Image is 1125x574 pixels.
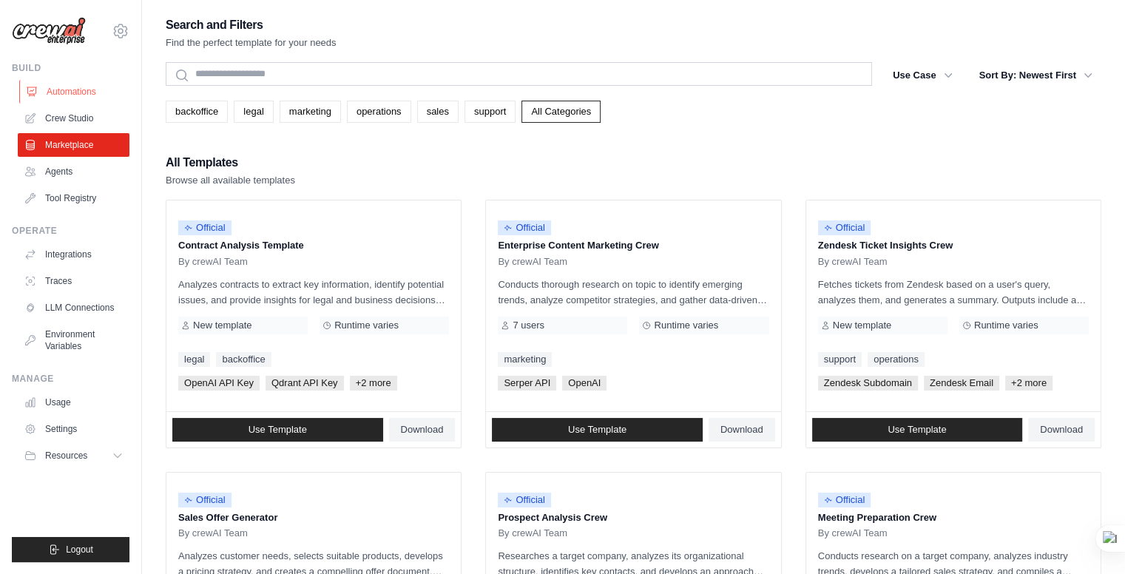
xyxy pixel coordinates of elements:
[818,220,871,235] span: Official
[178,493,232,507] span: Official
[562,376,607,391] span: OpenAI
[178,527,248,539] span: By crewAI Team
[18,186,129,210] a: Tool Registry
[266,376,344,391] span: Qdrant API Key
[12,17,86,45] img: Logo
[166,36,337,50] p: Find the perfect template for your needs
[18,133,129,157] a: Marketplace
[818,352,862,367] a: support
[818,277,1089,308] p: Fetches tickets from Zendesk based on a user's query, analyzes them, and generates a summary. Out...
[1028,418,1095,442] a: Download
[178,352,210,367] a: legal
[193,320,251,331] span: New template
[166,15,337,36] h2: Search and Filters
[166,152,295,173] h2: All Templates
[234,101,273,123] a: legal
[888,424,946,436] span: Use Template
[166,173,295,188] p: Browse all available templates
[498,277,768,308] p: Conducts thorough research on topic to identify emerging trends, analyze competitor strategies, a...
[970,62,1101,89] button: Sort By: Newest First
[720,424,763,436] span: Download
[709,418,775,442] a: Download
[498,238,768,253] p: Enterprise Content Marketing Crew
[1040,424,1083,436] span: Download
[868,352,925,367] a: operations
[18,107,129,130] a: Crew Studio
[464,101,516,123] a: support
[833,320,891,331] span: New template
[178,256,248,268] span: By crewAI Team
[18,269,129,293] a: Traces
[347,101,411,123] a: operations
[498,220,551,235] span: Official
[178,376,260,391] span: OpenAI API Key
[498,376,556,391] span: Serper API
[818,376,918,391] span: Zendesk Subdomain
[513,320,544,331] span: 7 users
[924,376,999,391] span: Zendesk Email
[18,160,129,183] a: Agents
[498,527,567,539] span: By crewAI Team
[12,373,129,385] div: Manage
[818,256,888,268] span: By crewAI Team
[12,62,129,74] div: Build
[350,376,397,391] span: +2 more
[45,450,87,462] span: Resources
[568,424,626,436] span: Use Template
[178,238,449,253] p: Contract Analysis Template
[417,101,459,123] a: sales
[18,323,129,358] a: Environment Variables
[498,256,567,268] span: By crewAI Team
[818,493,871,507] span: Official
[654,320,718,331] span: Runtime varies
[18,243,129,266] a: Integrations
[18,444,129,467] button: Resources
[974,320,1038,331] span: Runtime varies
[12,537,129,562] button: Logout
[12,225,129,237] div: Operate
[884,62,962,89] button: Use Case
[178,220,232,235] span: Official
[401,424,444,436] span: Download
[498,352,552,367] a: marketing
[521,101,601,123] a: All Categories
[812,418,1023,442] a: Use Template
[498,493,551,507] span: Official
[249,424,307,436] span: Use Template
[216,352,271,367] a: backoffice
[166,101,228,123] a: backoffice
[66,544,93,556] span: Logout
[389,418,456,442] a: Download
[334,320,399,331] span: Runtime varies
[498,510,768,525] p: Prospect Analysis Crew
[172,418,383,442] a: Use Template
[280,101,341,123] a: marketing
[18,391,129,414] a: Usage
[178,510,449,525] p: Sales Offer Generator
[818,238,1089,253] p: Zendesk Ticket Insights Crew
[19,80,131,104] a: Automations
[18,417,129,441] a: Settings
[818,510,1089,525] p: Meeting Preparation Crew
[1005,376,1053,391] span: +2 more
[178,277,449,308] p: Analyzes contracts to extract key information, identify potential issues, and provide insights fo...
[818,527,888,539] span: By crewAI Team
[18,296,129,320] a: LLM Connections
[492,418,703,442] a: Use Template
